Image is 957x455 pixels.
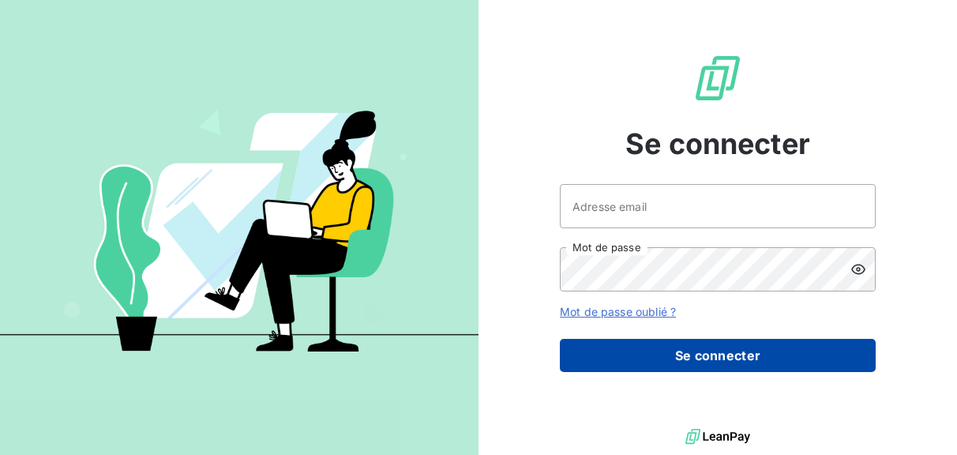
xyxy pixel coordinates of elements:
img: Logo LeanPay [692,53,743,103]
button: Se connecter [560,339,876,372]
input: placeholder [560,184,876,228]
span: Se connecter [625,122,810,165]
a: Mot de passe oublié ? [560,305,676,318]
img: logo [685,425,750,449]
